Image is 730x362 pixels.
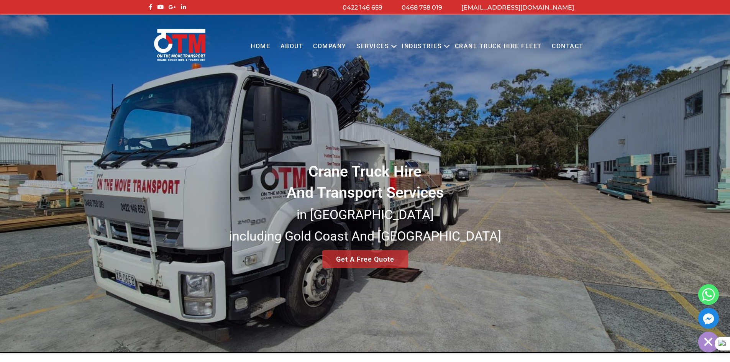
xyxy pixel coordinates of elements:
[547,36,589,57] a: Contact
[275,36,308,57] a: About
[461,4,574,11] a: [EMAIL_ADDRESS][DOMAIN_NAME]
[246,36,275,57] a: Home
[343,4,382,11] a: 0422 146 659
[308,36,351,57] a: COMPANY
[397,36,447,57] a: Industries
[698,308,719,329] a: Facebook_Messenger
[402,4,442,11] a: 0468 758 019
[351,36,394,57] a: Services
[229,207,501,244] small: in [GEOGRAPHIC_DATA] including Gold Coast And [GEOGRAPHIC_DATA]
[322,250,408,268] a: Get A Free Quote
[698,284,719,305] a: Whatsapp
[449,36,546,57] a: Crane Truck Hire Fleet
